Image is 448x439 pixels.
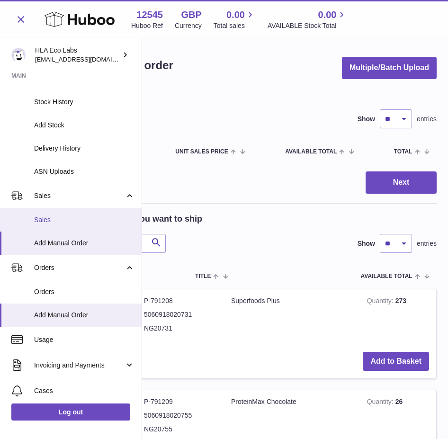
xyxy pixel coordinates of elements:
span: 0.00 [226,9,245,21]
span: Sales [34,215,134,224]
strong: 12545 [136,9,163,21]
label: Show [358,239,375,248]
button: Multiple/Batch Upload [342,57,437,79]
span: 0.00 [318,9,336,21]
span: Add Manual Order [34,311,134,320]
span: Invoicing and Payments [34,361,125,370]
span: Stock History [34,98,134,107]
span: entries [417,239,437,248]
button: Next [366,171,437,194]
td: 273 [360,289,436,345]
span: Cases [34,386,134,395]
span: AVAILABLE Total [361,273,412,279]
dd: 5060918020731 [144,310,217,319]
strong: Quantity [367,398,395,408]
span: AVAILABLE Stock Total [268,21,348,30]
div: Currency [175,21,202,30]
td: Superfoods Plus [224,289,360,345]
dd: P-791208 [144,296,217,305]
img: clinton@newgendirect.com [11,48,26,62]
a: 0.00 AVAILABLE Stock Total [268,9,348,30]
span: AVAILABLE Total [285,149,337,155]
dd: 5060918020755 [144,411,217,420]
span: Delivery History [34,144,134,153]
div: HLA Eco Labs [35,46,120,64]
a: 0.00 Total sales [214,9,256,30]
span: Orders [34,263,125,272]
label: Show [358,115,375,124]
strong: GBP [181,9,201,21]
dd: P-791209 [144,397,217,406]
span: [EMAIL_ADDRESS][DOMAIN_NAME] [35,55,139,63]
strong: Quantity [367,297,395,307]
a: Log out [11,403,130,421]
span: ASN Uploads [34,167,134,176]
span: Sales [34,191,125,200]
span: Total [394,149,412,155]
span: Usage [34,335,134,344]
span: Title [195,273,211,279]
button: Add to Basket [363,352,429,371]
span: entries [417,115,437,124]
div: Huboo Ref [131,21,163,30]
span: Add Stock [34,121,134,130]
span: Add Manual Order [34,239,134,248]
span: Unit Sales Price [175,149,228,155]
span: Orders [34,287,134,296]
dd: NG20755 [144,425,217,434]
span: Total sales [214,21,256,30]
dd: NG20731 [144,324,217,333]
